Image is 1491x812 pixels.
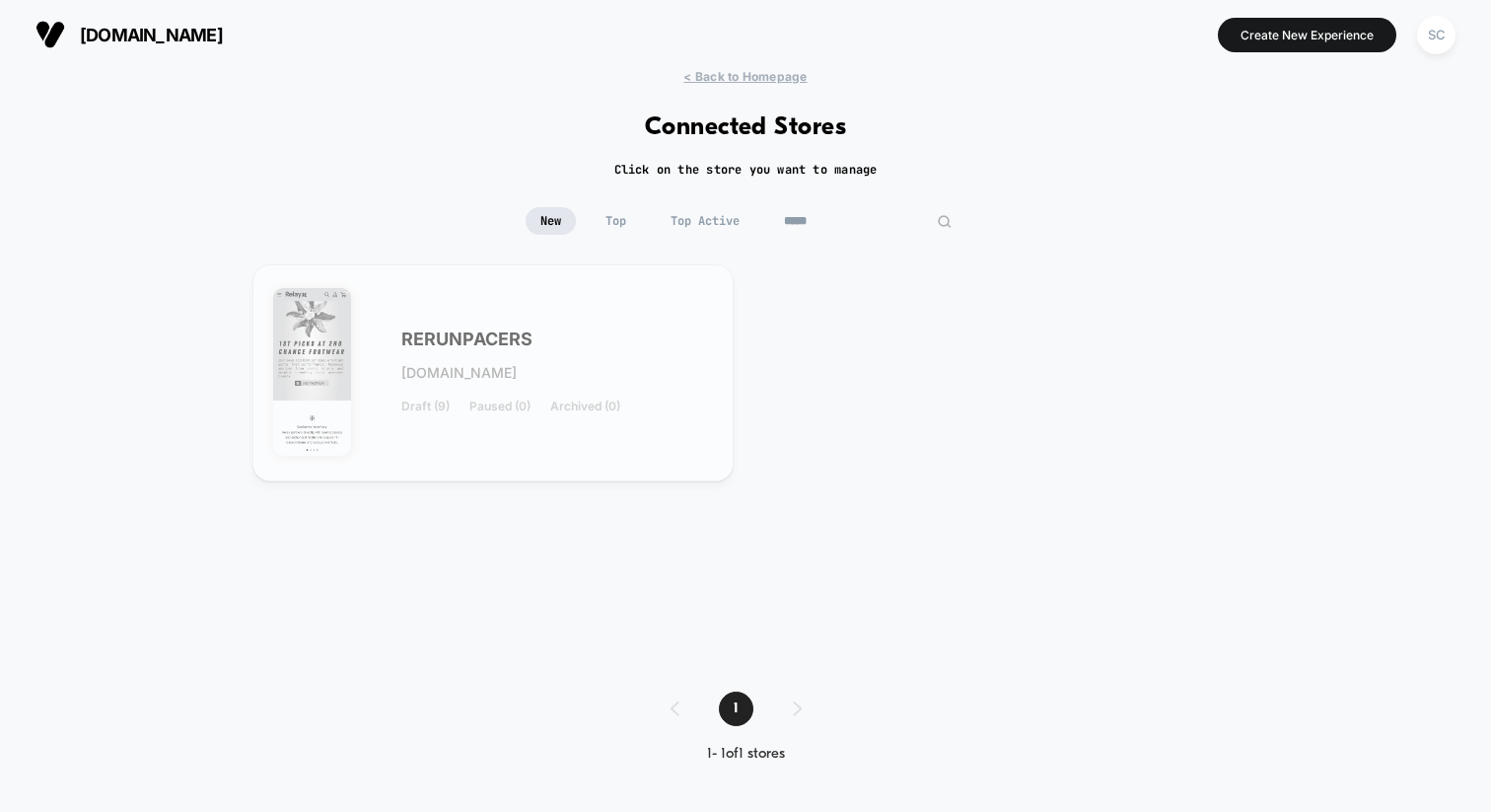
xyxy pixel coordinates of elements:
[526,207,576,235] span: New
[550,400,620,413] span: Archived (0)
[614,162,878,178] h2: Click on the store you want to manage
[1218,18,1396,52] button: Create New Experience
[651,746,841,763] div: 1 - 1 of 1 stores
[1411,15,1461,55] button: SC
[1417,16,1455,54] div: SC
[401,366,517,380] span: [DOMAIN_NAME]
[591,207,641,235] span: Top
[719,692,753,726] span: 1
[401,400,450,413] span: Draft (9)
[80,25,223,45] span: [DOMAIN_NAME]
[469,400,531,413] span: Paused (0)
[30,19,229,50] button: [DOMAIN_NAME]
[656,207,754,235] span: Top Active
[401,332,532,346] span: RERUNPACERS
[35,20,65,49] img: Visually logo
[645,113,847,142] h1: Connected Stores
[937,214,952,229] img: edit
[683,69,807,84] span: < Back to Homepage
[273,288,351,456] img: RERUNPACERS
